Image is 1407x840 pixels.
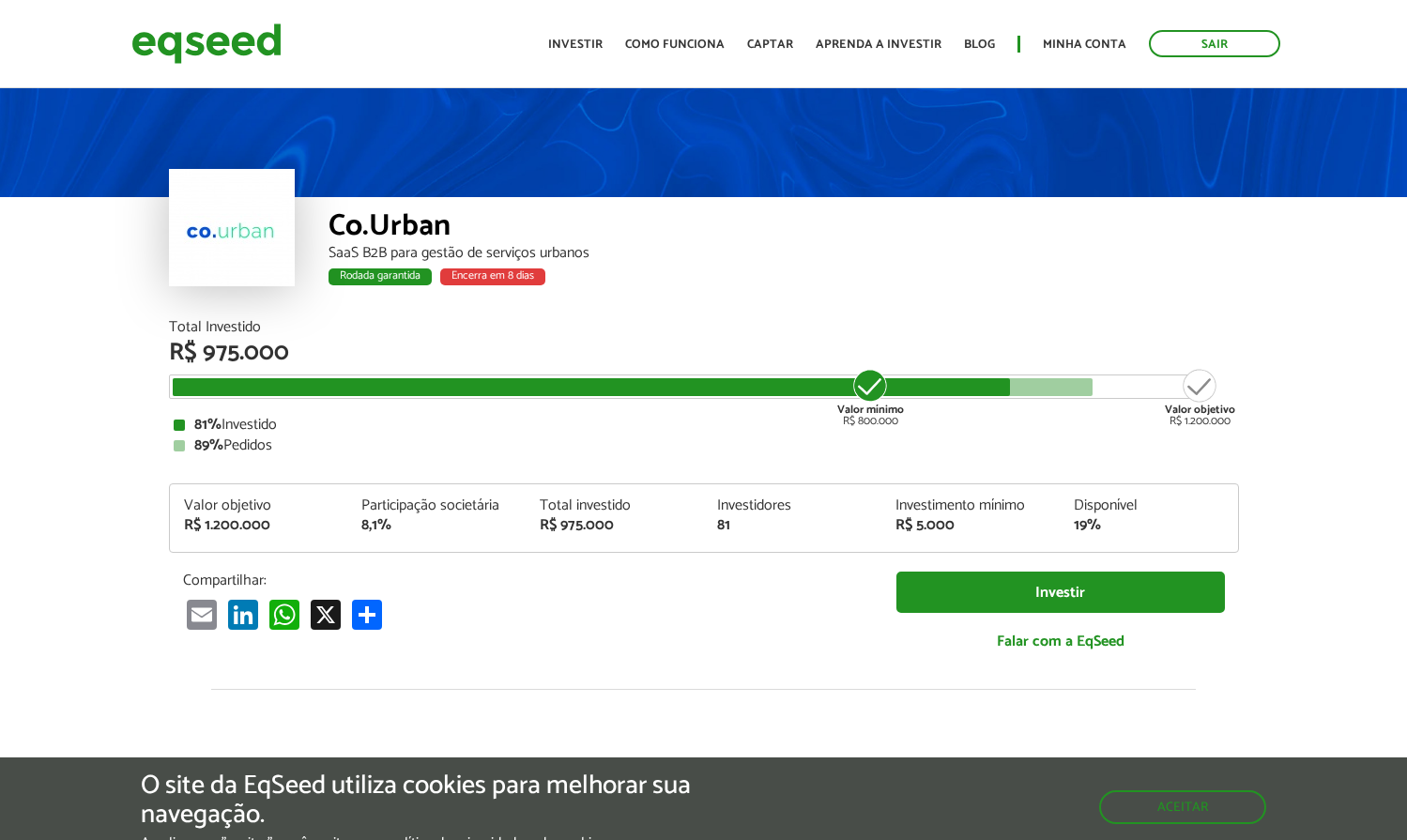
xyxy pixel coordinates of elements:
a: Sair [1149,30,1280,57]
a: X [307,599,344,630]
h5: O site da EqSeed utiliza cookies para melhorar sua navegação. [141,771,817,830]
div: R$ 975.000 [540,518,690,533]
a: Share [348,599,386,630]
div: Participação societária [361,498,512,513]
a: Aprenda a investir [816,38,941,51]
div: Rodada garantida [329,268,432,285]
a: Blog [964,38,995,51]
strong: Valor mínimo [837,401,904,419]
button: Aceitar [1099,790,1266,824]
a: Minha conta [1043,38,1126,51]
div: Investimento mínimo [895,498,1046,513]
div: R$ 1.200.000 [1165,367,1235,427]
strong: 89% [194,433,223,458]
a: Investir [896,572,1225,614]
div: Co.Urban [329,211,1239,246]
p: Compartilhar: [183,572,868,589]
div: Pedidos [174,438,1234,453]
a: WhatsApp [266,599,303,630]
div: Investidores [717,498,867,513]
div: Investido [174,418,1234,433]
div: Valor objetivo [184,498,334,513]
div: R$ 1.200.000 [184,518,334,533]
div: Encerra em 8 dias [440,268,545,285]
div: R$ 975.000 [169,341,1239,365]
a: Falar com a EqSeed [896,622,1225,661]
div: 8,1% [361,518,512,533]
a: Como funciona [625,38,725,51]
div: 19% [1074,518,1224,533]
a: Email [183,599,221,630]
a: Captar [747,38,793,51]
div: Disponível [1074,498,1224,513]
div: 81 [717,518,867,533]
div: SaaS B2B para gestão de serviços urbanos [329,246,1239,261]
strong: Valor objetivo [1165,401,1235,419]
img: EqSeed [131,19,282,69]
div: R$ 800.000 [835,367,906,427]
a: LinkedIn [224,599,262,630]
div: Total Investido [169,320,1239,335]
strong: 81% [194,412,222,437]
a: Investir [548,38,603,51]
div: Total investido [540,498,690,513]
div: R$ 5.000 [895,518,1046,533]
